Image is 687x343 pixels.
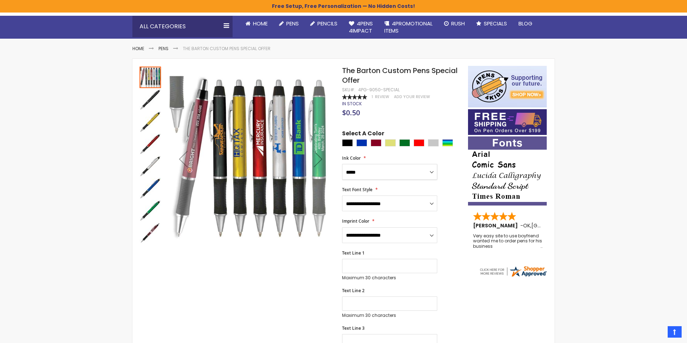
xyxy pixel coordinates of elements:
div: The Barton Custom Pens Special Offer [140,177,162,199]
a: 4Pens4impact [343,16,379,39]
span: $0.50 [342,108,360,117]
div: The Barton Custom Pens Special Offer [140,66,162,88]
div: The Barton Custom Pens Special Offer [140,88,162,110]
a: 4pens.com certificate URL [479,273,547,279]
img: The Barton Custom Pens Special Offer [140,200,161,221]
div: Silver [428,139,439,146]
span: Select A Color [342,130,384,139]
div: Assorted [442,139,453,146]
span: Blog [518,20,532,27]
a: 1 Review [372,94,390,100]
p: Maximum 30 characters [342,275,437,281]
a: Specials [471,16,513,32]
li: The Barton Custom Pens Special Offer [183,46,271,52]
img: The Barton Custom Pens Special Offer [140,111,161,132]
div: 100% [342,95,367,100]
span: OK [523,222,530,229]
div: The Barton Custom Pens Special Offer [140,221,161,243]
span: Text Line 3 [342,325,365,331]
span: [PERSON_NAME] [473,222,520,229]
a: Home [240,16,273,32]
a: 4PROMOTIONALITEMS [379,16,438,39]
a: Blog [513,16,538,32]
p: Maximum 30 characters [342,313,437,318]
div: Very easy site to use boyfriend wanted me to order pens for his business [473,233,542,249]
span: The Barton Custom Pens Special Offer [342,66,458,85]
img: The Barton Custom Pens Special Offer [140,222,161,243]
span: Ink Color [342,155,361,161]
img: The Barton Custom Pens Special Offer [140,133,161,155]
span: Rush [451,20,465,27]
div: Gold [385,139,396,146]
span: Pencils [317,20,337,27]
div: Burgundy [371,139,381,146]
div: Red [414,139,424,146]
span: 1 [372,94,373,100]
span: [GEOGRAPHIC_DATA] [531,222,584,229]
div: Blue [356,139,367,146]
span: Text Line 2 [342,288,365,294]
div: Black [342,139,353,146]
strong: SKU [342,87,355,93]
div: Previous [169,66,198,252]
a: Home [132,45,144,52]
img: The Barton Custom Pens Special Offer [169,76,332,240]
img: The Barton Custom Pens Special Offer [140,155,161,177]
span: Imprint Color [342,218,369,224]
span: Review [375,94,389,100]
img: 4pens 4 kids [468,66,547,107]
div: All Categories [132,16,233,37]
div: The Barton Custom Pens Special Offer [140,132,162,155]
img: 4pens.com widget logo [479,265,547,278]
a: Add Your Review [394,94,430,100]
img: Free shipping on orders over $199 [468,109,547,135]
span: Text Font Style [342,187,372,193]
span: Home [253,20,268,27]
a: Top [668,326,682,338]
span: 4PROMOTIONAL ITEMS [384,20,433,34]
div: Availability [342,101,362,107]
span: In stock [342,101,362,107]
span: - , [520,222,584,229]
a: Rush [438,16,471,32]
div: 4PG-9050-SPECIAL [358,87,400,93]
img: font-personalization-examples [468,136,547,206]
div: The Barton Custom Pens Special Offer [140,199,162,221]
a: Pens [273,16,304,32]
div: Green [399,139,410,146]
span: Pens [286,20,299,27]
span: Specials [484,20,507,27]
a: Pencils [304,16,343,32]
div: Next [304,66,332,252]
span: 4Pens 4impact [349,20,373,34]
a: Pens [159,45,169,52]
img: The Barton Custom Pens Special Offer [140,89,161,110]
div: The Barton Custom Pens Special Offer [140,110,162,132]
img: The Barton Custom Pens Special Offer [140,178,161,199]
div: The Barton Custom Pens Special Offer [140,155,162,177]
span: Text Line 1 [342,250,365,256]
